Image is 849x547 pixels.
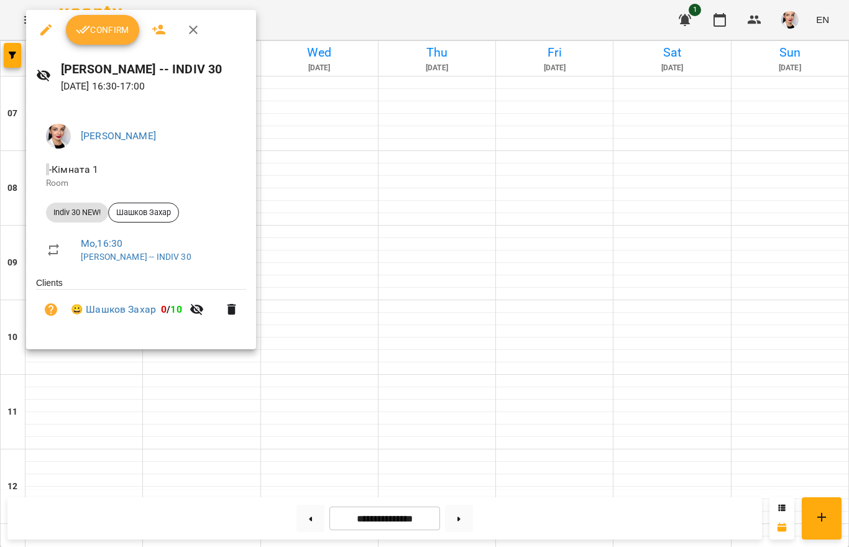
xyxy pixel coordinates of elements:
p: Room [46,177,236,190]
img: a7f3889b8e8428a109a73121dfefc63d.jpg [46,124,71,149]
a: [PERSON_NAME] [81,130,156,142]
a: Mo , 16:30 [81,237,122,249]
b: / [161,303,182,315]
span: 10 [170,303,181,315]
span: Confirm [76,22,129,37]
span: - Кімната 1 [46,163,101,175]
button: Unpaid. Bill the attendance? [36,295,66,324]
ul: Clients [36,277,246,334]
span: Indiv 30 NEW! [46,207,108,218]
button: Confirm [66,15,139,45]
span: 0 [161,303,167,315]
span: Шашков Захар [109,207,178,218]
div: Шашков Захар [108,203,179,223]
h6: [PERSON_NAME] -- INDIV 30 [61,60,247,79]
p: [DATE] 16:30 - 17:00 [61,79,247,94]
a: [PERSON_NAME] -- INDIV 30 [81,252,191,262]
a: 😀 Шашков Захар [71,302,156,317]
